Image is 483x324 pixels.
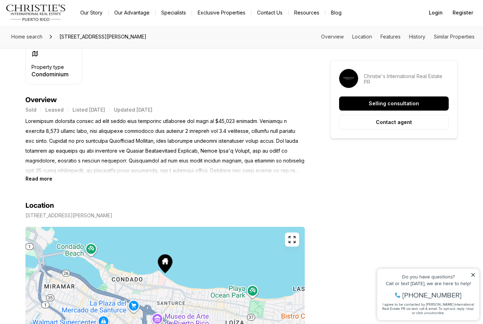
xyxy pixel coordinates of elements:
a: Skip to: Overview [321,34,344,40]
div: Call or text [DATE], we are here to help! [7,23,102,28]
span: [PHONE_NUMBER] [29,33,88,40]
p: Listed [DATE] [72,107,105,113]
a: Home search [8,31,45,42]
h4: Location [25,201,54,210]
span: I agree to be contacted by [PERSON_NAME] International Real Estate PR via text, call & email. To ... [9,43,101,57]
span: Home search [11,34,42,40]
h4: Overview [25,96,305,104]
p: Property type [31,64,64,70]
nav: Page section menu [321,34,475,40]
p: Christie's International Real Estate PR [364,73,449,85]
p: Condominium [31,71,69,77]
button: Selling consultation [339,96,449,111]
p: Leased [45,107,64,113]
img: logo [6,4,66,21]
a: Our Advantage [109,8,155,18]
a: Skip to: History [409,34,425,40]
button: Login [425,6,447,20]
p: Updated [DATE] [114,107,152,113]
p: Contact agent [376,119,412,125]
a: Skip to: Features [380,34,401,40]
button: Contact agent [339,115,449,130]
p: Sold [25,107,36,113]
div: Do you have questions? [7,16,102,21]
a: Specialists [156,8,192,18]
button: Register [448,6,477,20]
a: Skip to: Location [352,34,372,40]
span: Login [429,10,443,16]
a: Resources [289,8,325,18]
span: [STREET_ADDRESS][PERSON_NAME] [57,31,149,42]
p: Loremipsum dolorsita consec ad elit seddo eius temporinc utlaboree dol magn al $45,023 enimadm. V... [25,116,305,176]
a: Exclusive Properties [192,8,251,18]
a: Skip to: Similar Properties [434,34,475,40]
span: Register [453,10,473,16]
p: Selling consultation [369,101,419,106]
a: Our Story [75,8,108,18]
p: [STREET_ADDRESS][PERSON_NAME] [25,213,112,218]
a: Blog [325,8,347,18]
button: Contact Us [251,8,288,18]
button: Read more [25,176,52,182]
